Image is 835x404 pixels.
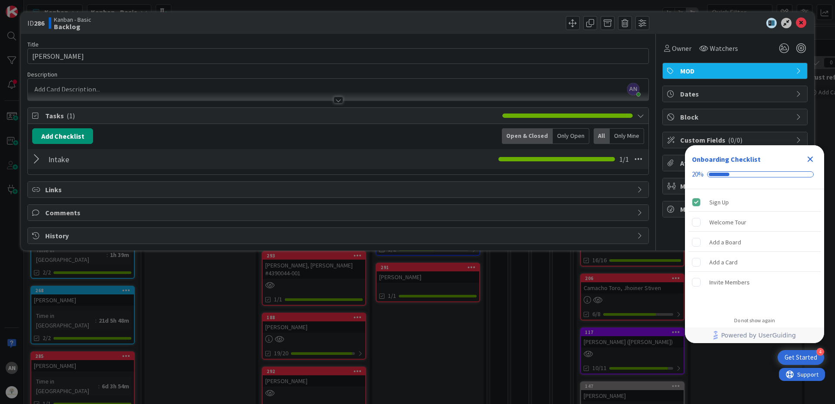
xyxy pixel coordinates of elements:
[709,217,746,227] div: Welcome Tour
[45,207,633,218] span: Comments
[680,181,792,191] span: Mirrors
[692,170,704,178] div: 20%
[27,18,44,28] span: ID
[45,230,633,241] span: History
[680,112,792,122] span: Block
[32,128,93,144] button: Add Checklist
[67,111,75,120] span: ( 1 )
[45,151,241,167] input: Add Checklist...
[778,350,824,365] div: Open Get Started checklist, remaining modules: 4
[728,136,742,144] span: ( 0/0 )
[680,158,792,168] span: Attachments
[688,273,821,292] div: Invite Members is incomplete.
[34,19,44,27] b: 286
[685,145,824,343] div: Checklist Container
[680,204,792,214] span: Metrics
[688,193,821,212] div: Sign Up is complete.
[619,154,629,164] span: 1 / 1
[709,257,738,267] div: Add a Card
[692,170,817,178] div: Checklist progress: 20%
[27,40,39,48] label: Title
[709,277,750,287] div: Invite Members
[685,327,824,343] div: Footer
[45,110,498,121] span: Tasks
[27,70,57,78] span: Description
[594,128,610,144] div: All
[685,189,824,311] div: Checklist items
[692,154,761,164] div: Onboarding Checklist
[672,43,691,53] span: Owner
[610,128,644,144] div: Only Mine
[18,1,40,12] span: Support
[54,16,91,23] span: Kanban - Basic
[680,89,792,99] span: Dates
[627,83,639,95] span: AN
[54,23,91,30] b: Backlog
[689,327,820,343] a: Powered by UserGuiding
[688,213,821,232] div: Welcome Tour is incomplete.
[721,330,796,341] span: Powered by UserGuiding
[45,184,633,195] span: Links
[680,66,792,76] span: MOD
[27,48,649,64] input: type card name here...
[688,253,821,272] div: Add a Card is incomplete.
[709,237,741,247] div: Add a Board
[803,152,817,166] div: Close Checklist
[680,135,792,145] span: Custom Fields
[816,348,824,356] div: 4
[688,233,821,252] div: Add a Board is incomplete.
[502,128,553,144] div: Open & Closed
[553,128,589,144] div: Only Open
[785,353,817,362] div: Get Started
[734,317,775,324] div: Do not show again
[709,197,729,207] div: Sign Up
[710,43,738,53] span: Watchers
